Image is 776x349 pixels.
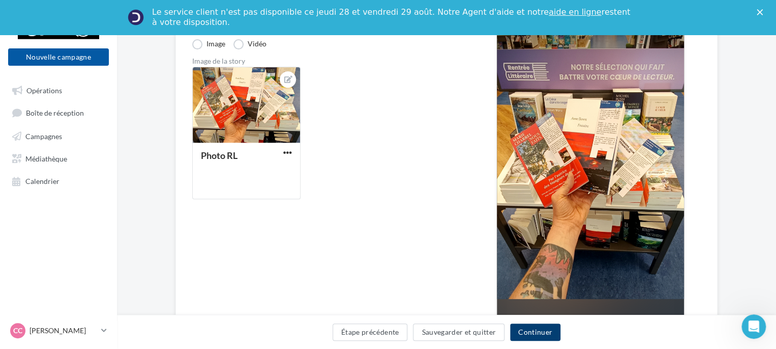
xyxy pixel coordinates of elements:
[13,326,22,336] span: CC
[741,314,766,339] iframe: Intercom live chat
[8,321,109,340] a: CC [PERSON_NAME]
[6,171,111,190] a: Calendrier
[152,7,632,28] div: Le service client n'est pas disponible ce jeudi 28 et vendredi 29 août. Notre Agent d'aide et not...
[549,7,601,17] a: aide en ligne
[25,177,59,185] span: Calendrier
[6,126,111,145] a: Campagnes
[233,39,266,49] label: Vidéo
[29,326,97,336] p: [PERSON_NAME]
[26,109,84,117] span: Boîte de réception
[25,131,62,140] span: Campagnes
[26,86,62,94] span: Opérations
[413,324,504,341] button: Sauvegarder et quitter
[333,324,408,341] button: Étape précédente
[6,80,111,99] a: Opérations
[192,58,464,65] div: Image de la story
[510,324,560,341] button: Continuer
[25,154,67,163] span: Médiathèque
[6,149,111,167] a: Médiathèque
[201,150,237,161] div: Photo RL
[192,28,464,35] label: Type de média
[8,48,109,66] button: Nouvelle campagne
[192,39,225,49] label: Image
[497,33,684,299] img: Your Facebook story preview
[757,9,767,15] div: Fermer
[128,9,144,25] img: Profile image for Service-Client
[6,103,111,122] a: Boîte de réception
